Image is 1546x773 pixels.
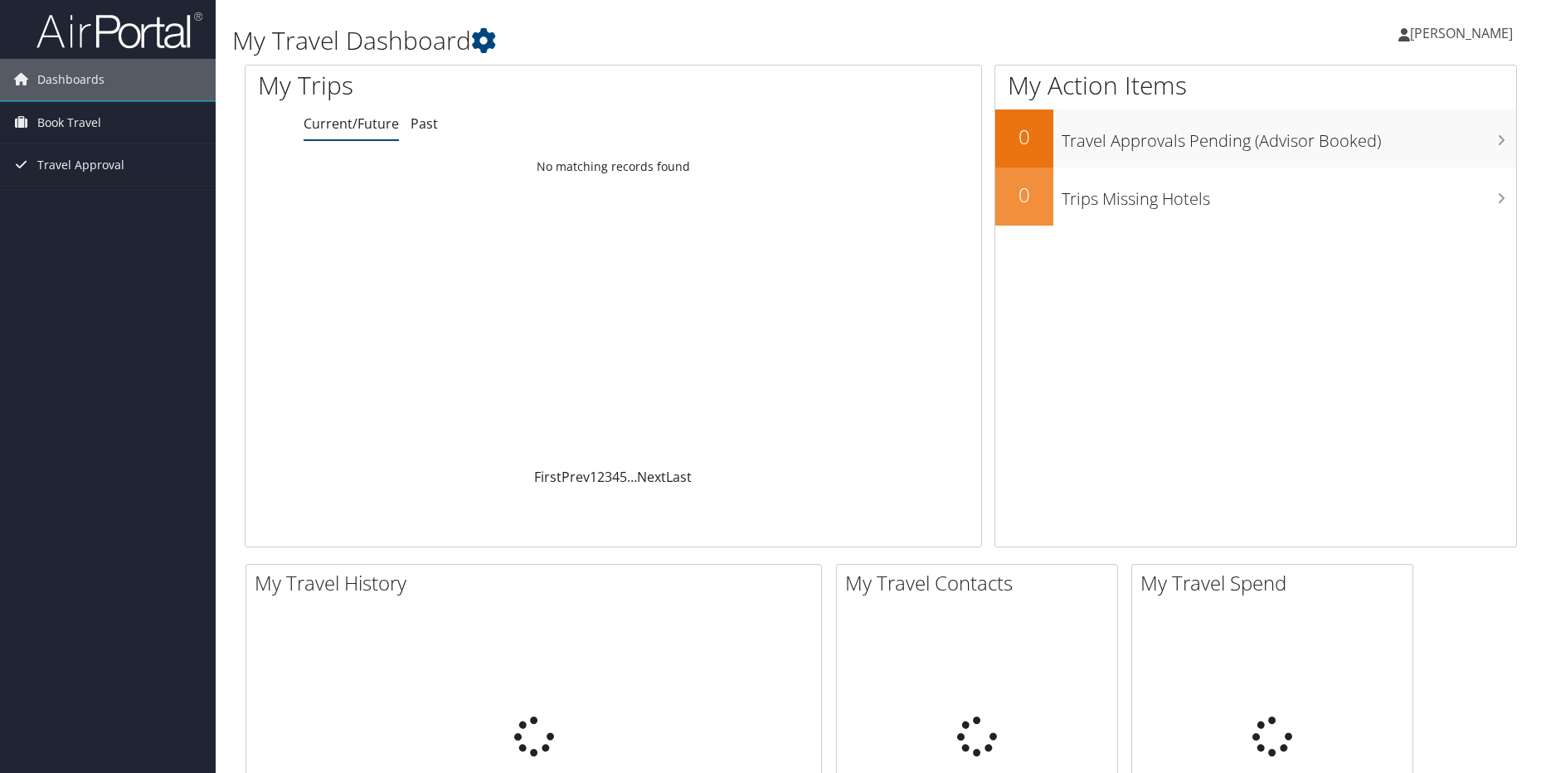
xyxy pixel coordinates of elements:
[562,468,590,486] a: Prev
[620,468,627,486] a: 5
[246,152,981,182] td: No matching records found
[255,569,821,597] h2: My Travel History
[1062,179,1516,211] h3: Trips Missing Hotels
[37,59,105,100] span: Dashboards
[304,114,399,133] a: Current/Future
[590,468,597,486] a: 1
[995,109,1516,168] a: 0Travel Approvals Pending (Advisor Booked)
[845,569,1117,597] h2: My Travel Contacts
[534,468,562,486] a: First
[36,11,202,50] img: airportal-logo.png
[597,468,605,486] a: 2
[666,468,692,486] a: Last
[1140,569,1412,597] h2: My Travel Spend
[411,114,438,133] a: Past
[605,468,612,486] a: 3
[232,23,1097,58] h1: My Travel Dashboard
[995,181,1053,209] h2: 0
[1398,8,1529,58] a: [PERSON_NAME]
[637,468,666,486] a: Next
[612,468,620,486] a: 4
[995,168,1516,226] a: 0Trips Missing Hotels
[995,68,1516,103] h1: My Action Items
[627,468,637,486] span: …
[258,68,662,103] h1: My Trips
[1410,24,1513,42] span: [PERSON_NAME]
[37,102,101,143] span: Book Travel
[37,144,124,186] span: Travel Approval
[1062,121,1516,153] h3: Travel Approvals Pending (Advisor Booked)
[995,123,1053,151] h2: 0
